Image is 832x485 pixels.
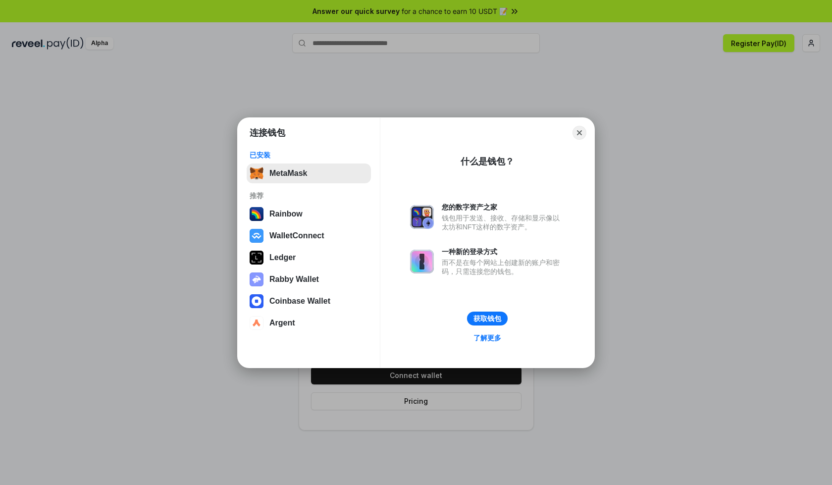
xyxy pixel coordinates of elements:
[269,275,319,284] div: Rabby Wallet
[250,316,263,330] img: svg+xml,%3Csvg%20width%3D%2228%22%20height%3D%2228%22%20viewBox%3D%220%200%2028%2028%22%20fill%3D...
[247,313,371,333] button: Argent
[247,291,371,311] button: Coinbase Wallet
[250,207,263,221] img: svg+xml,%3Csvg%20width%3D%22120%22%20height%3D%22120%22%20viewBox%3D%220%200%20120%20120%22%20fil...
[269,210,303,218] div: Rainbow
[442,203,565,212] div: 您的数字资产之家
[410,250,434,273] img: svg+xml,%3Csvg%20xmlns%3D%22http%3A%2F%2Fwww.w3.org%2F2000%2Fsvg%22%20fill%3D%22none%22%20viewBox...
[572,126,586,140] button: Close
[410,205,434,229] img: svg+xml,%3Csvg%20xmlns%3D%22http%3A%2F%2Fwww.w3.org%2F2000%2Fsvg%22%20fill%3D%22none%22%20viewBox...
[269,169,307,178] div: MetaMask
[442,214,565,231] div: 钱包用于发送、接收、存储和显示像以太坊和NFT这样的数字资产。
[269,231,324,240] div: WalletConnect
[250,191,368,200] div: 推荐
[473,333,501,342] div: 了解更多
[442,247,565,256] div: 一种新的登录方式
[269,253,296,262] div: Ledger
[247,226,371,246] button: WalletConnect
[250,166,263,180] img: svg+xml,%3Csvg%20fill%3D%22none%22%20height%3D%2233%22%20viewBox%3D%220%200%2035%2033%22%20width%...
[269,297,330,306] div: Coinbase Wallet
[250,251,263,265] img: svg+xml,%3Csvg%20xmlns%3D%22http%3A%2F%2Fwww.w3.org%2F2000%2Fsvg%22%20width%3D%2228%22%20height%3...
[250,294,263,308] img: svg+xml,%3Csvg%20width%3D%2228%22%20height%3D%2228%22%20viewBox%3D%220%200%2028%2028%22%20fill%3D...
[468,331,507,344] a: 了解更多
[461,156,514,167] div: 什么是钱包？
[467,312,508,325] button: 获取钱包
[247,248,371,268] button: Ledger
[250,229,263,243] img: svg+xml,%3Csvg%20width%3D%2228%22%20height%3D%2228%22%20viewBox%3D%220%200%2028%2028%22%20fill%3D...
[250,127,285,139] h1: 连接钱包
[473,314,501,323] div: 获取钱包
[247,269,371,289] button: Rabby Wallet
[250,272,263,286] img: svg+xml,%3Csvg%20xmlns%3D%22http%3A%2F%2Fwww.w3.org%2F2000%2Fsvg%22%20fill%3D%22none%22%20viewBox...
[247,204,371,224] button: Rainbow
[247,163,371,183] button: MetaMask
[269,319,295,327] div: Argent
[250,151,368,160] div: 已安装
[442,258,565,276] div: 而不是在每个网站上创建新的账户和密码，只需连接您的钱包。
